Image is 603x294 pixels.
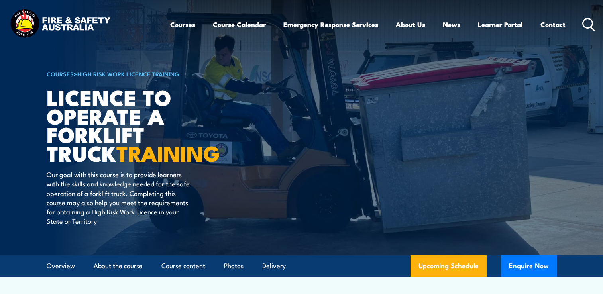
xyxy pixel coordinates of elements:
a: Course content [161,255,205,276]
a: News [443,14,460,35]
a: Overview [47,255,75,276]
a: Contact [540,14,566,35]
p: Our goal with this course is to provide learners with the skills and knowledge needed for the saf... [47,170,192,225]
a: COURSES [47,69,74,78]
h1: Licence to operate a forklift truck [47,88,244,162]
a: Courses [170,14,195,35]
h6: > [47,69,244,78]
a: Emergency Response Services [283,14,378,35]
a: Photos [224,255,244,276]
a: Delivery [262,255,286,276]
a: Course Calendar [213,14,266,35]
strong: TRAINING [116,136,220,169]
a: About Us [396,14,425,35]
a: Upcoming Schedule [411,255,487,277]
button: Enquire Now [501,255,557,277]
a: High Risk Work Licence Training [77,69,179,78]
a: Learner Portal [478,14,523,35]
a: About the course [94,255,143,276]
